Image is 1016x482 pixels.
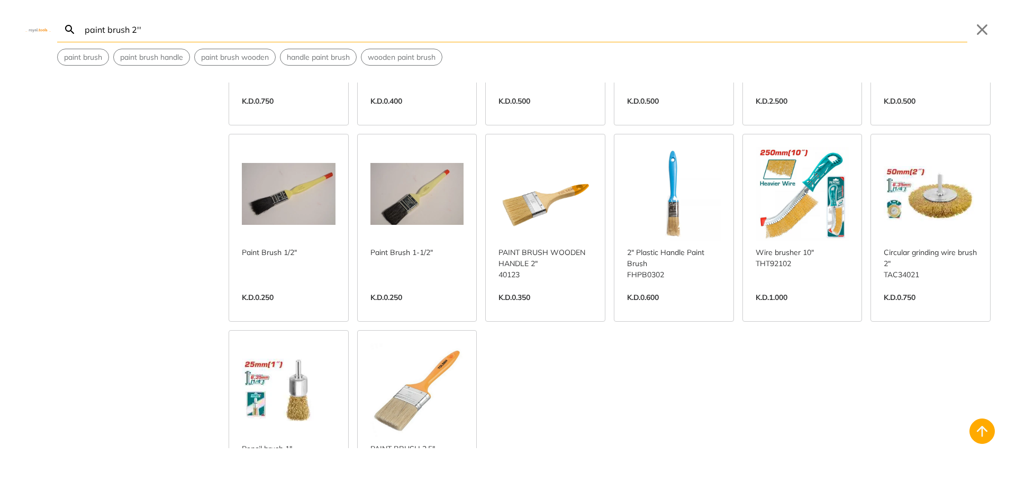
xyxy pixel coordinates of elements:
[361,49,442,66] div: Suggestion: wooden paint brush
[83,17,967,42] input: Search…
[58,49,108,65] button: Select suggestion: paint brush
[280,49,356,65] button: Select suggestion: handle paint brush
[280,49,357,66] div: Suggestion: handle paint brush
[201,52,269,63] span: paint brush wooden
[974,423,991,440] svg: Back to top
[63,23,76,36] svg: Search
[57,49,109,66] div: Suggestion: paint brush
[287,52,350,63] span: handle paint brush
[114,49,189,65] button: Select suggestion: paint brush handle
[195,49,275,65] button: Select suggestion: paint brush wooden
[974,21,991,38] button: Close
[120,52,183,63] span: paint brush handle
[113,49,190,66] div: Suggestion: paint brush handle
[969,419,995,444] button: Back to top
[368,52,436,63] span: wooden paint brush
[194,49,276,66] div: Suggestion: paint brush wooden
[361,49,442,65] button: Select suggestion: wooden paint brush
[64,52,102,63] span: paint brush
[25,27,51,32] img: Close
